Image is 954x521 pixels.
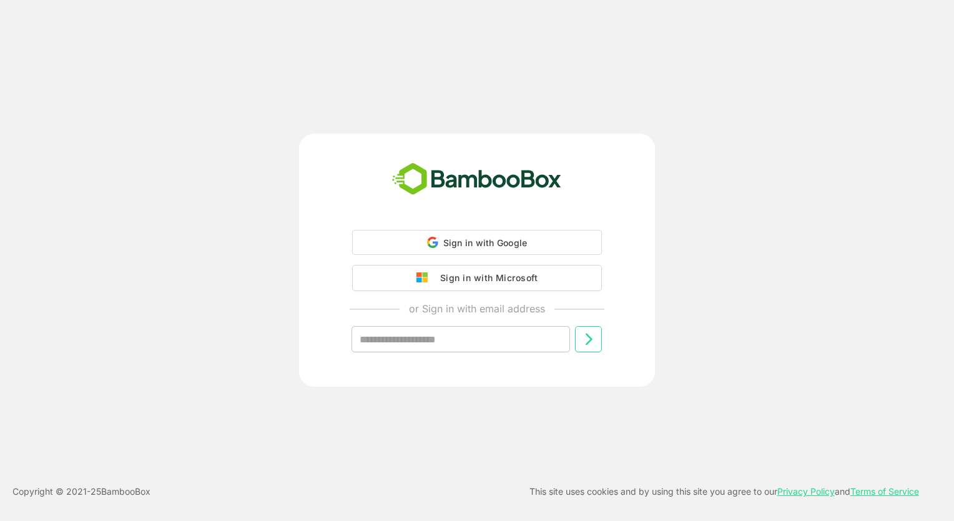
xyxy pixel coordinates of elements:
[352,265,602,291] button: Sign in with Microsoft
[434,270,538,286] div: Sign in with Microsoft
[409,301,545,316] p: or Sign in with email address
[777,486,835,497] a: Privacy Policy
[385,159,568,200] img: bamboobox
[850,486,919,497] a: Terms of Service
[416,272,434,284] img: google
[12,484,150,499] p: Copyright © 2021- 25 BambooBox
[443,237,528,248] span: Sign in with Google
[352,230,602,255] div: Sign in with Google
[529,484,919,499] p: This site uses cookies and by using this site you agree to our and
